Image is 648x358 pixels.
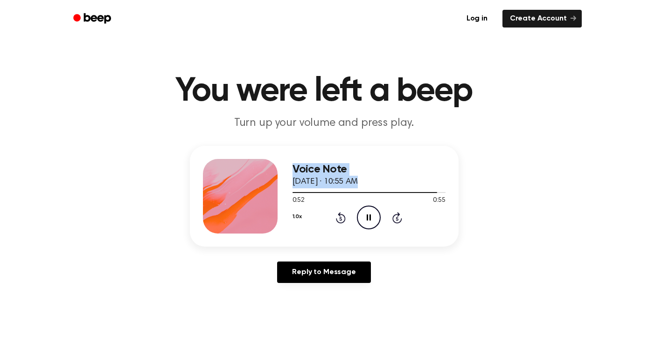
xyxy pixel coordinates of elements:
h1: You were left a beep [85,75,563,108]
a: Create Account [502,10,582,28]
span: [DATE] · 10:55 AM [293,178,358,186]
span: 0:55 [433,196,445,206]
h3: Voice Note [293,163,446,176]
p: Turn up your volume and press play. [145,116,503,131]
a: Log in [457,8,497,29]
button: 1.0x [293,209,302,225]
a: Reply to Message [277,262,370,283]
span: 0:52 [293,196,305,206]
a: Beep [67,10,119,28]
